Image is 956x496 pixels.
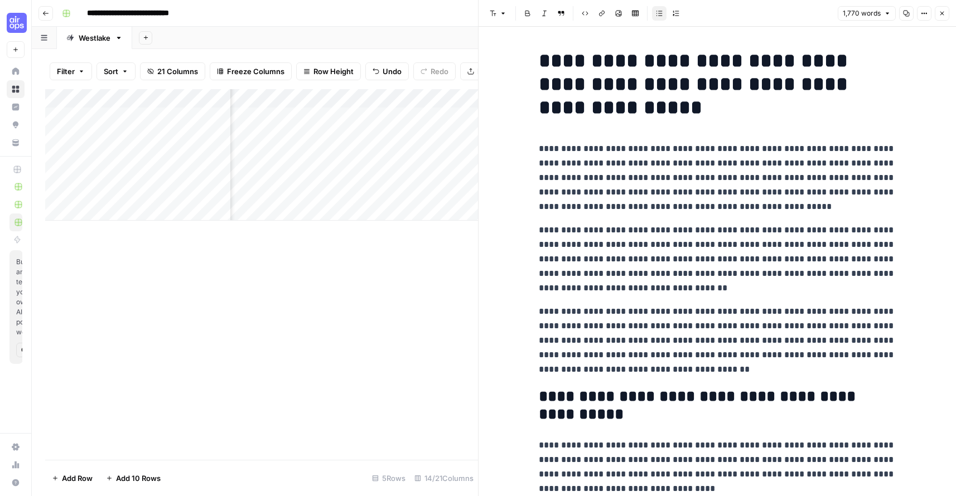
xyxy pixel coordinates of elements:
button: Help + Support [7,474,25,492]
span: Add Row [62,473,93,484]
span: Filter [57,66,75,77]
a: Westlake [57,27,132,49]
span: Add 10 Rows [116,473,161,484]
div: Westlake [79,32,110,43]
span: Sort [104,66,118,77]
span: 1,770 words [843,8,881,18]
button: Freeze Columns [210,62,292,80]
div: 14/21 Columns [410,469,478,487]
a: Settings [7,438,25,456]
button: Sort [96,62,136,80]
span: Get Started [21,345,28,355]
button: Redo [413,62,456,80]
span: Freeze Columns [227,66,284,77]
button: Undo [365,62,409,80]
a: Your Data [7,134,25,152]
button: Workspace: Cohort 4 [7,9,25,37]
button: Export CSV [460,62,524,80]
img: Cohort 4 Logo [7,13,27,33]
a: Browse [7,80,25,98]
a: Opportunities [7,116,25,134]
span: Redo [431,66,448,77]
a: Usage [7,456,25,474]
button: Row Height [296,62,361,80]
a: Insights [7,98,25,116]
button: Add Row [45,469,99,487]
span: 21 Columns [157,66,198,77]
button: 1,770 words [838,6,896,21]
button: 21 Columns [140,62,205,80]
div: 5 Rows [368,469,410,487]
button: Get Started [16,343,33,357]
span: Undo [383,66,402,77]
button: Add 10 Rows [99,469,167,487]
button: Filter [50,62,92,80]
span: Row Height [313,66,354,77]
a: Home [7,62,25,80]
